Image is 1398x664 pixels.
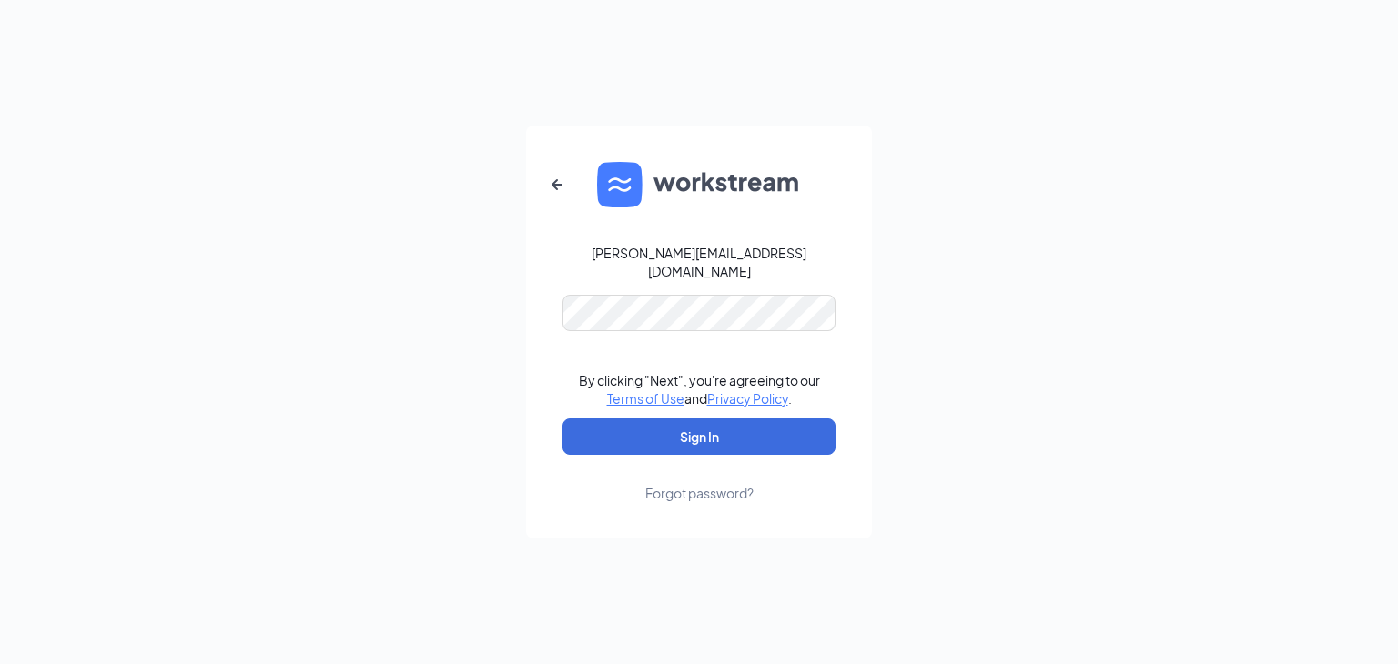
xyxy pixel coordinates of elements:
div: [PERSON_NAME][EMAIL_ADDRESS][DOMAIN_NAME] [562,244,836,280]
a: Privacy Policy [707,390,788,407]
a: Terms of Use [607,390,684,407]
div: Forgot password? [645,484,754,502]
div: By clicking "Next", you're agreeing to our and . [579,371,820,407]
a: Forgot password? [645,455,754,502]
button: ArrowLeftNew [535,163,579,206]
svg: ArrowLeftNew [546,174,568,196]
button: Sign In [562,418,836,455]
img: WS logo and Workstream text [597,162,801,207]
